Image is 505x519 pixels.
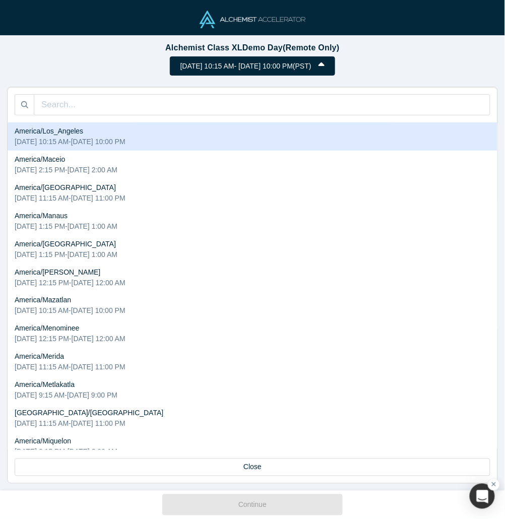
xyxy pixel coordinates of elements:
div: America/Metlakatla [15,380,483,391]
div: America/Miquelon[DATE] 3:15 PM-[DATE] 3:00 AM [8,433,497,461]
button: [DATE] 10:15 AM- [DATE] 10:00 PM(PST) [170,56,336,76]
div: America/[GEOGRAPHIC_DATA] [15,182,483,193]
div: America/[GEOGRAPHIC_DATA][DATE] 1:15 PM-[DATE] 1:00 AM [8,235,497,264]
div: [DATE] 10:15 AM - [DATE] 10:00 PM [15,306,483,316]
div: [DATE] 10:15 AM - [DATE] 10:00 PM [15,137,483,147]
div: America/Manaus [15,211,483,221]
div: [DATE] 3:15 PM - [DATE] 3:00 AM [15,447,483,458]
input: Search... [34,94,490,115]
div: America/[PERSON_NAME] [15,267,483,278]
div: America/Metlakatla[DATE] 9:15 AM-[DATE] 9:00 PM [8,376,497,405]
div: America/[PERSON_NAME][DATE] 12:15 PM-[DATE] 12:00 AM [8,264,497,292]
div: America/Menominee [15,323,483,334]
div: [DATE] 1:15 PM - [DATE] 1:00 AM [15,249,483,260]
button: Close [15,459,490,476]
div: America/[GEOGRAPHIC_DATA][DATE] 11:15 AM-[DATE] 11:00 PM [8,179,497,207]
div: America/Los_Angeles[DATE] 10:15 AM-[DATE] 10:00 PM [8,122,497,151]
div: America/Merida [15,352,483,362]
div: [DATE] 11:15 AM - [DATE] 11:00 PM [15,362,483,373]
div: [GEOGRAPHIC_DATA]/[GEOGRAPHIC_DATA][DATE] 11:15 AM-[DATE] 11:00 PM [8,405,497,433]
div: America/Mazatlan[DATE] 10:15 AM-[DATE] 10:00 PM [8,292,497,320]
div: America/Maceio[DATE] 2:15 PM-[DATE] 2:00 AM [8,151,497,179]
img: Alchemist Accelerator Logo [200,11,305,28]
div: America/Menominee[DATE] 12:15 PM-[DATE] 12:00 AM [8,320,497,348]
div: [DATE] 2:15 PM - [DATE] 2:00 AM [15,165,483,175]
div: America/Maceio [15,154,483,165]
div: America/Mazatlan [15,295,483,306]
div: [DATE] 12:15 PM - [DATE] 12:00 AM [15,278,483,288]
div: America/Los_Angeles [15,126,483,137]
strong: Alchemist Class XL Demo Day (Remote Only) [165,43,339,52]
div: [DATE] 1:15 PM - [DATE] 1:00 AM [15,221,483,232]
div: [DATE] 9:15 AM - [DATE] 9:00 PM [15,391,483,401]
div: [DATE] 11:15 AM - [DATE] 11:00 PM [15,193,483,204]
div: America/Manaus[DATE] 1:15 PM-[DATE] 1:00 AM [8,207,497,235]
div: [DATE] 11:15 AM - [DATE] 11:00 PM [15,419,483,429]
div: America/[GEOGRAPHIC_DATA] [15,239,483,249]
div: America/Miquelon [15,436,483,447]
button: Continue [162,494,343,515]
div: [GEOGRAPHIC_DATA]/[GEOGRAPHIC_DATA] [15,408,483,419]
div: [DATE] 12:15 PM - [DATE] 12:00 AM [15,334,483,345]
div: America/Merida[DATE] 11:15 AM-[DATE] 11:00 PM [8,348,497,376]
